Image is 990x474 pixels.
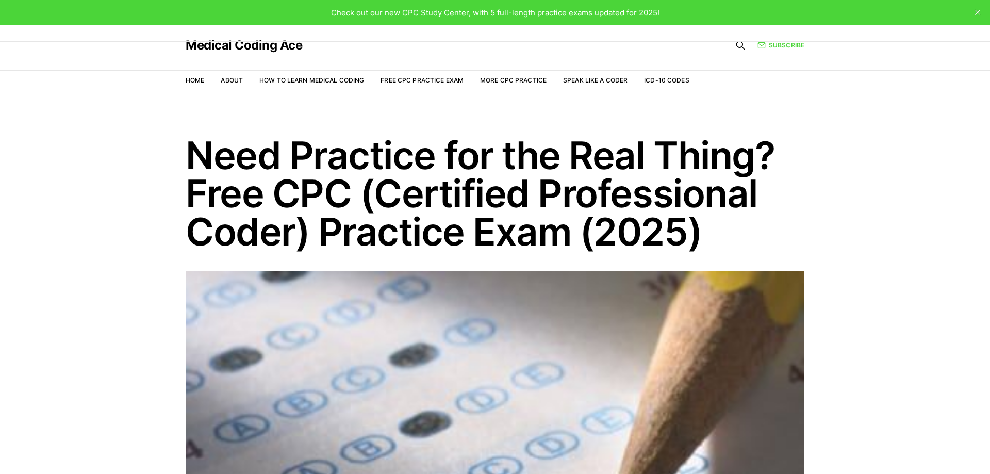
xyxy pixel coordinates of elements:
[186,76,204,84] a: Home
[563,76,628,84] a: Speak Like a Coder
[480,76,547,84] a: More CPC Practice
[644,76,689,84] a: ICD-10 Codes
[969,4,986,21] button: close
[259,76,364,84] a: How to Learn Medical Coding
[757,40,804,50] a: Subscribe
[381,76,464,84] a: Free CPC Practice Exam
[331,8,659,18] span: Check out our new CPC Study Center, with 5 full-length practice exams updated for 2025!
[221,76,243,84] a: About
[186,39,302,52] a: Medical Coding Ace
[186,136,804,251] h1: Need Practice for the Real Thing? Free CPC (Certified Professional Coder) Practice Exam (2025)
